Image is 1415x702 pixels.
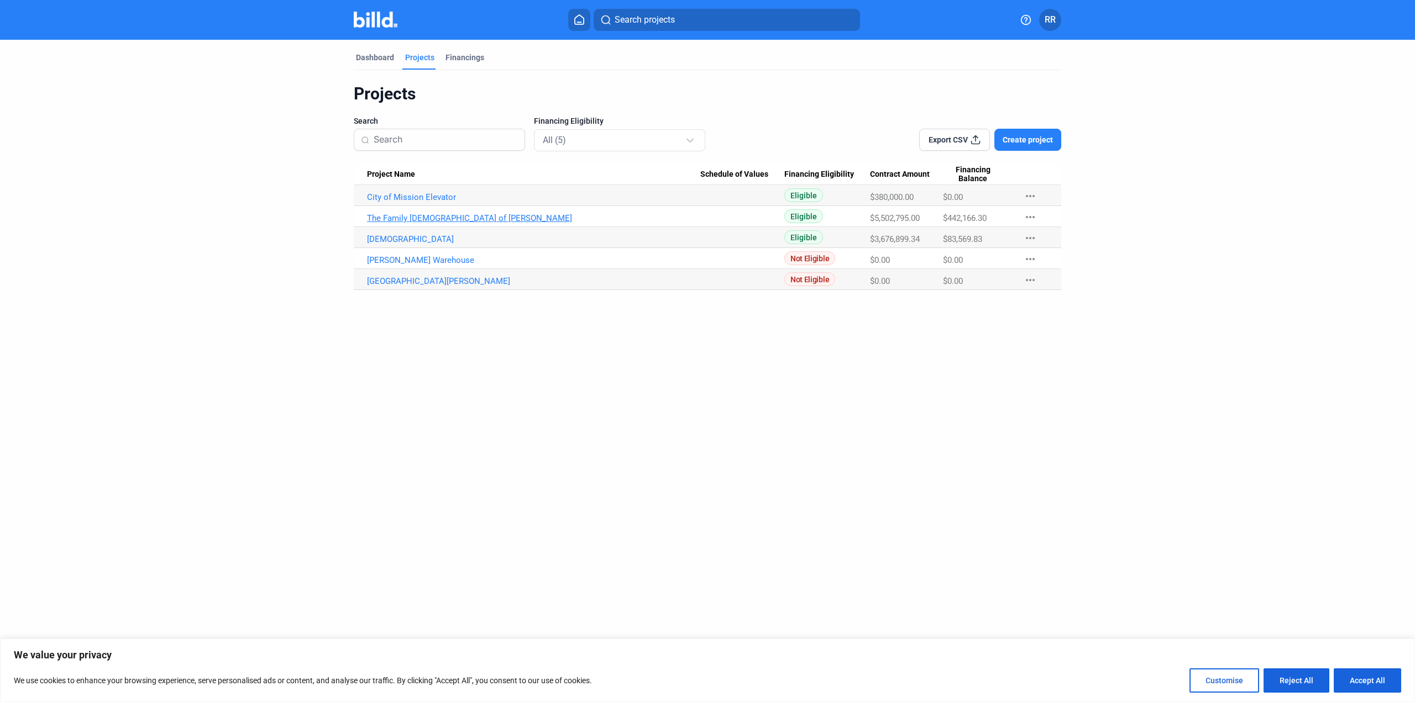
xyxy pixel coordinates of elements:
[615,13,675,27] span: Search projects
[446,52,484,63] div: Financings
[919,129,990,151] button: Export CSV
[870,234,920,244] span: $3,676,899.34
[870,255,890,265] span: $0.00
[1024,252,1037,266] mat-icon: more_horiz
[784,170,854,180] span: Financing Eligibility
[367,213,700,223] a: The Family [DEMOGRAPHIC_DATA] of [PERSON_NAME]
[354,12,397,28] img: Billd Company Logo
[405,52,434,63] div: Projects
[367,234,700,244] a: [DEMOGRAPHIC_DATA]
[367,170,415,180] span: Project Name
[929,134,968,145] span: Export CSV
[356,52,394,63] div: Dashboard
[1024,210,1037,224] mat-icon: more_horiz
[943,165,1003,184] span: Financing Balance
[14,674,592,687] p: We use cookies to enhance your browsing experience, serve personalised ads or content, and analys...
[543,135,566,145] mat-select-trigger: All (5)
[14,648,1401,662] p: We value your privacy
[784,251,835,265] span: Not Eligible
[870,170,944,180] div: Contract Amount
[943,234,982,244] span: $83,569.83
[870,276,890,286] span: $0.00
[943,192,963,202] span: $0.00
[943,255,963,265] span: $0.00
[1264,668,1329,693] button: Reject All
[994,129,1061,151] button: Create project
[367,276,700,286] a: [GEOGRAPHIC_DATA][PERSON_NAME]
[700,170,784,180] div: Schedule of Values
[1189,668,1259,693] button: Customise
[1045,13,1056,27] span: RR
[943,276,963,286] span: $0.00
[1003,134,1053,145] span: Create project
[700,170,768,180] span: Schedule of Values
[870,170,930,180] span: Contract Amount
[367,255,700,265] a: [PERSON_NAME] Warehouse
[534,115,604,126] span: Financing Eligibility
[784,209,823,223] span: Eligible
[367,192,700,202] a: City of Mission Elevator
[354,115,378,126] span: Search
[374,128,518,151] input: Search
[943,213,987,223] span: $442,166.30
[367,170,700,180] div: Project Name
[354,83,1061,104] div: Projects
[1024,231,1037,245] mat-icon: more_horiz
[1024,189,1037,203] mat-icon: more_horiz
[870,192,914,202] span: $380,000.00
[784,188,823,202] span: Eligible
[1024,273,1037,287] mat-icon: more_horiz
[1334,668,1401,693] button: Accept All
[943,165,1013,184] div: Financing Balance
[784,230,823,244] span: Eligible
[870,213,920,223] span: $5,502,795.00
[784,272,835,286] span: Not Eligible
[1039,9,1061,31] button: RR
[594,9,860,31] button: Search projects
[784,170,870,180] div: Financing Eligibility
